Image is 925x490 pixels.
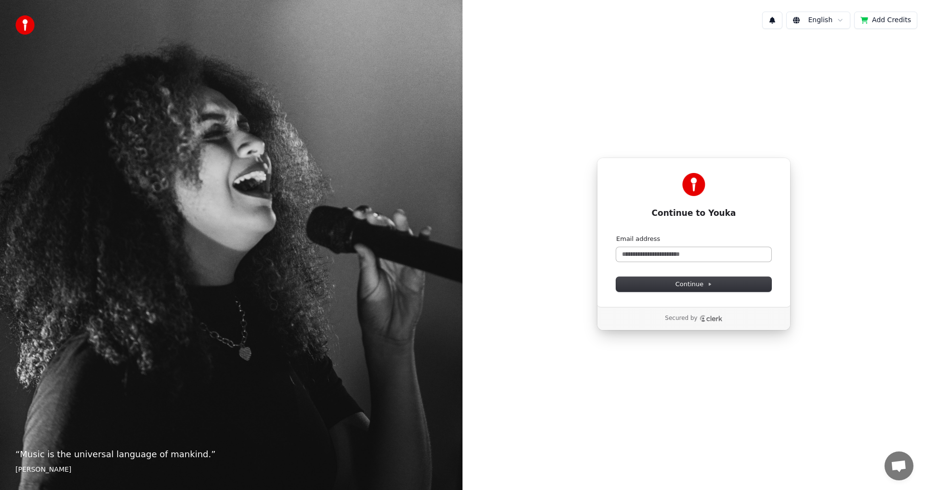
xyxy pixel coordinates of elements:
h1: Continue to Youka [616,208,771,219]
img: youka [15,15,35,35]
div: Open chat [885,451,913,480]
button: Add Credits [854,12,917,29]
button: Continue [616,277,771,291]
p: “ Music is the universal language of mankind. ” [15,448,447,461]
label: Email address [616,235,660,243]
span: Continue [675,280,712,289]
a: Clerk logo [700,315,723,322]
footer: [PERSON_NAME] [15,465,447,475]
p: Secured by [665,315,697,322]
img: Youka [682,173,705,196]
